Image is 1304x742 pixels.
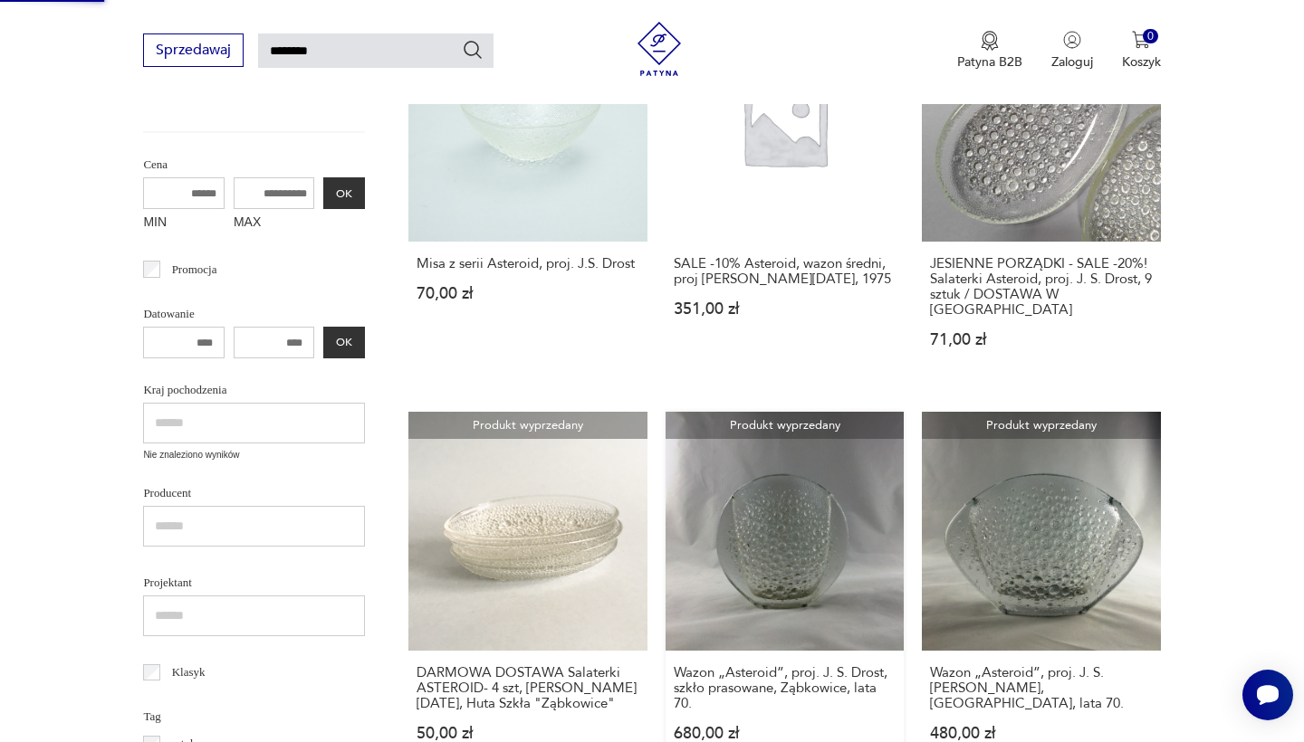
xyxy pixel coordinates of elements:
[143,155,365,175] p: Cena
[417,726,638,741] p: 50,00 zł
[666,4,904,383] a: Produkt wyprzedanySALE -10% Asteroid, wazon średni, proj Jan Sylwester Drost, 1975SALE -10% Aster...
[981,31,999,51] img: Ikona medalu
[1122,31,1161,71] button: 0Koszyk
[143,33,244,67] button: Sprzedawaj
[143,380,365,400] p: Kraj pochodzenia
[143,209,225,238] label: MIN
[930,726,1152,741] p: 480,00 zł
[143,448,365,462] p: Nie znaleziono wyników
[674,256,896,287] h3: SALE -10% Asteroid, wazon średni, proj [PERSON_NAME][DATE], 1975
[417,286,638,301] p: 70,00 zł
[922,4,1160,383] a: Produkt wyprzedanyJESIENNE PORZĄDKI - SALE -20%! Salaterki Asteroid, proj. J. S. Drost, 9 sztuk /...
[1063,31,1081,49] img: Ikonka użytkownika
[1143,29,1158,44] div: 0
[143,45,244,58] a: Sprzedawaj
[930,256,1152,318] h3: JESIENNE PORZĄDKI - SALE -20%! Salaterki Asteroid, proj. J. S. Drost, 9 sztuk / DOSTAWA W [GEOGRA...
[1051,31,1093,71] button: Zaloguj
[417,256,638,271] h3: Misa z serii Asteroid, proj. J.S. Drost
[143,573,365,593] p: Projektant
[172,260,217,280] p: Promocja
[1051,53,1093,71] p: Zaloguj
[143,707,365,727] p: Tag
[323,177,365,209] button: OK
[143,483,365,503] p: Producent
[1122,53,1161,71] p: Koszyk
[234,209,315,238] label: MAX
[143,304,365,324] p: Datowanie
[417,665,638,711] h3: DARMOWA DOSTAWA Salaterki ASTEROID- 4 szt, [PERSON_NAME][DATE], Huta Szkła "Ząbkowice"
[674,301,896,317] p: 351,00 zł
[930,332,1152,347] p: 71,00 zł
[957,31,1022,71] button: Patyna B2B
[172,662,206,682] p: Klasyk
[1242,670,1293,720] iframe: Smartsupp widget button
[930,665,1152,711] h3: Wazon „Asteroid”, proj. J. S. [PERSON_NAME], [GEOGRAPHIC_DATA], lata 70.
[462,39,484,61] button: Szukaj
[674,665,896,711] h3: Wazon „Asteroid”, proj. J. S. Drost, szkło prasowane, Ząbkowice, lata 70.
[408,4,647,383] a: Produkt wyprzedanyMisa z serii Asteroid, proj. J.S. DrostMisa z serii Asteroid, proj. J.S. Drost7...
[674,726,896,741] p: 680,00 zł
[1132,31,1150,49] img: Ikona koszyka
[957,53,1022,71] p: Patyna B2B
[632,22,686,76] img: Patyna - sklep z meblami i dekoracjami vintage
[323,327,365,358] button: OK
[957,31,1022,71] a: Ikona medaluPatyna B2B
